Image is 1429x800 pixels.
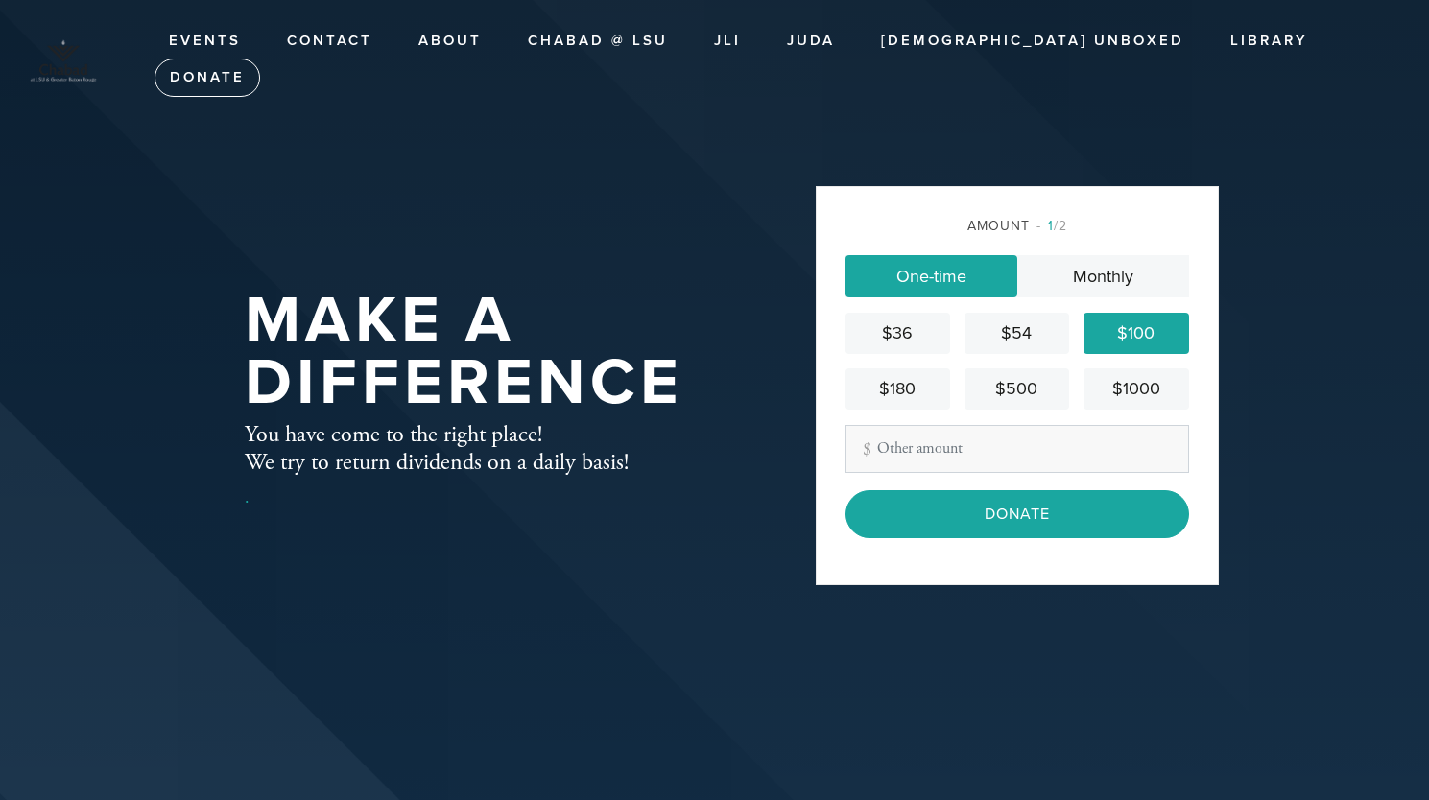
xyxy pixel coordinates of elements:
input: Other amount [845,425,1189,473]
h1: Make A Difference [245,290,753,413]
a: Library [1216,23,1322,59]
input: Donate [845,490,1189,538]
img: at_LSU_%26_Greater_Baton_Rouge-purpleTop_0%20%281%29%20-%20Edited%20%281%29.png [29,23,98,92]
a: Monthly [1017,255,1189,297]
div: $54 [972,320,1061,346]
a: $100 [1084,313,1188,354]
a: $1000 [1084,368,1188,410]
div: $180 [853,376,942,402]
a: . [245,486,249,508]
div: $500 [972,376,1061,402]
div: Amount [845,216,1189,236]
a: JUDA [773,23,849,59]
h4: You have come to the right place! We try to return dividends on a daily basis! [245,421,629,477]
a: JLI [700,23,755,59]
a: $500 [965,368,1069,410]
a: Chabad @ LSU [513,23,682,59]
a: $36 [845,313,950,354]
a: $180 [845,368,950,410]
div: $1000 [1091,376,1180,402]
span: 1 [1048,218,1054,234]
a: One-time [845,255,1017,297]
a: Events [155,23,255,59]
a: Donate [155,59,260,97]
div: $36 [853,320,942,346]
div: $100 [1091,320,1180,346]
a: Contact [273,23,387,59]
a: $54 [965,313,1069,354]
span: /2 [1036,218,1067,234]
a: [DEMOGRAPHIC_DATA] UnBoxed [867,23,1199,59]
a: About [404,23,496,59]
